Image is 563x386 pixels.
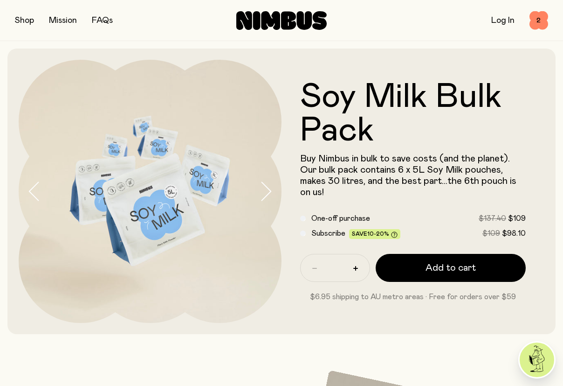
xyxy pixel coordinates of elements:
[520,343,554,377] img: agent
[352,231,398,238] span: Save
[49,16,77,25] a: Mission
[300,291,526,302] p: $6.95 shipping to AU metro areas · Free for orders over $59
[376,254,526,282] button: Add to cart
[300,80,526,147] h1: Soy Milk Bulk Pack
[502,230,526,237] span: $98.10
[482,230,500,237] span: $109
[529,11,548,30] button: 2
[426,261,476,274] span: Add to cart
[300,154,516,197] span: Buy Nimbus in bulk to save costs (and the planet). Our bulk pack contains 6 x 5L Soy Milk pouches...
[479,215,506,222] span: $137.40
[508,215,526,222] span: $109
[311,230,345,237] span: Subscribe
[92,16,113,25] a: FAQs
[491,16,515,25] a: Log In
[367,231,389,237] span: 10-20%
[311,215,370,222] span: One-off purchase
